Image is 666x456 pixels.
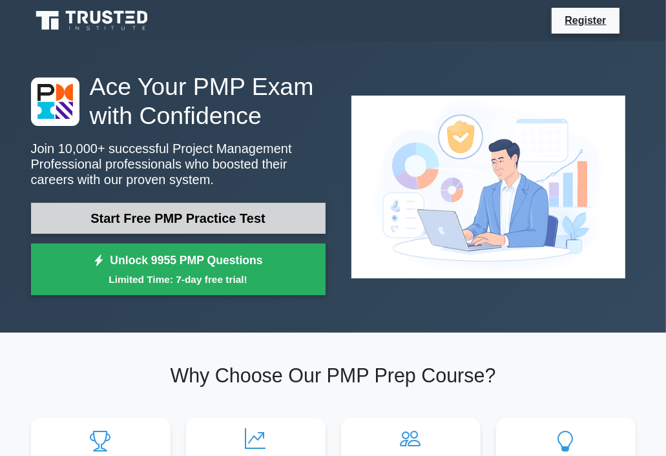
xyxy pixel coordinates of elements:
[31,364,636,388] h2: Why Choose Our PMP Prep Course?
[31,72,326,130] h1: Ace Your PMP Exam with Confidence
[47,272,309,287] small: Limited Time: 7-day free trial!
[341,85,636,289] img: Project Management Professional Preview
[557,12,614,28] a: Register
[31,244,326,295] a: Unlock 9955 PMP QuestionsLimited Time: 7-day free trial!
[31,203,326,234] a: Start Free PMP Practice Test
[31,141,326,187] p: Join 10,000+ successful Project Management Professional professionals who boosted their careers w...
